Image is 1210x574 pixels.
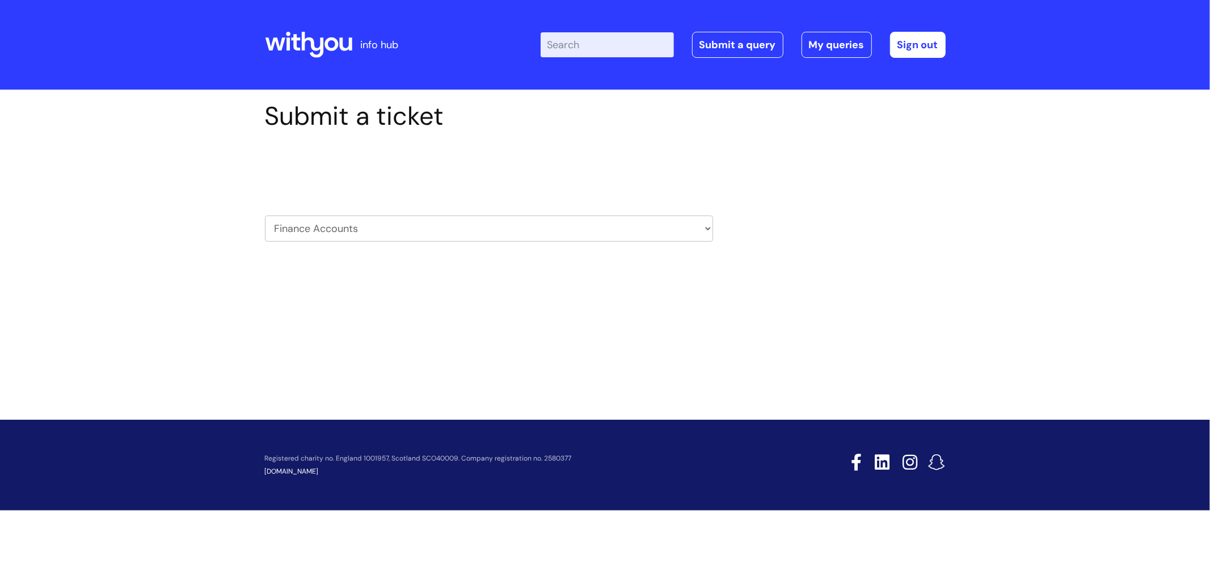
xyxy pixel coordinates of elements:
h2: Select issue type [265,158,713,179]
p: info hub [361,36,399,54]
input: Search [541,32,674,57]
a: Submit a query [692,32,783,58]
div: | - [541,32,946,58]
a: Sign out [890,32,946,58]
p: Registered charity no. England 1001957, Scotland SCO40009. Company registration no. 2580377 [265,455,771,462]
a: [DOMAIN_NAME] [265,467,319,476]
a: My queries [802,32,872,58]
h1: Submit a ticket [265,101,713,132]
